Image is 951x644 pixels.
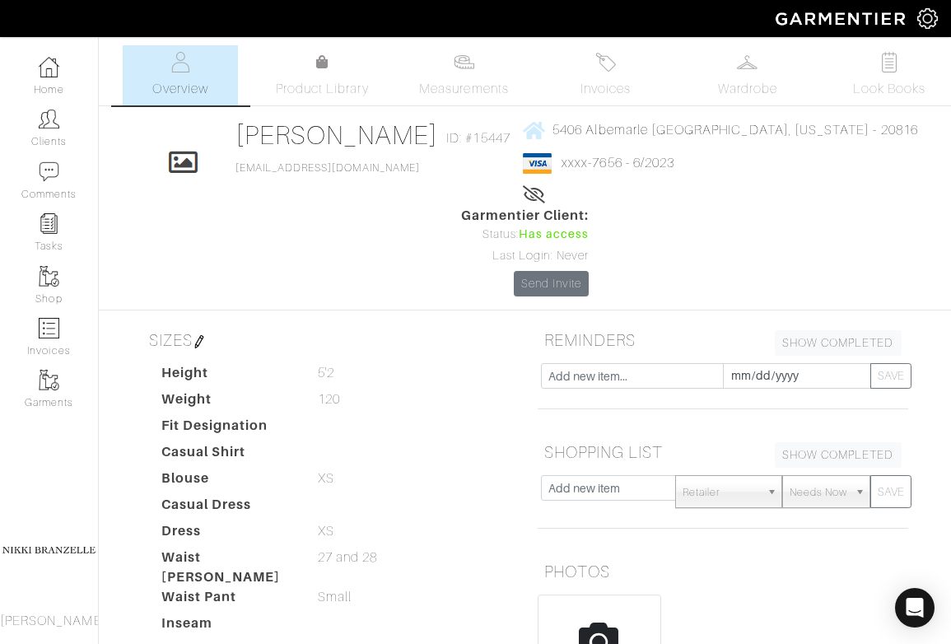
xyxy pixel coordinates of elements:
[461,206,590,226] span: Garmentier Client:
[538,555,908,588] h5: PHOTOS
[832,45,947,105] a: Look Books
[318,521,334,541] span: XS
[446,128,510,148] span: ID: #15447
[552,123,918,138] span: 5406 Albemarle [GEOGRAPHIC_DATA], [US_STATE] - 20816
[318,548,377,567] span: 27 and 28
[149,587,305,614] dt: Waist Pant
[149,363,305,390] dt: Height
[39,318,59,338] img: orders-icon-0abe47150d42831381b5fb84f609e132dff9fe21cb692f30cb5eec754e2cba89.png
[123,45,238,105] a: Overview
[895,588,935,628] div: Open Intercom Messenger
[406,45,522,105] a: Measurements
[541,363,724,389] input: Add new item...
[870,475,911,508] button: SAVE
[548,45,664,105] a: Invoices
[235,120,439,150] a: [PERSON_NAME]
[149,614,305,640] dt: Inseam
[541,475,677,501] input: Add new item
[318,587,352,607] span: Small
[149,469,305,495] dt: Blouse
[193,335,206,348] img: pen-cf24a1663064a2ec1b9c1bd2387e9de7a2fa800b781884d57f21acf72779bad2.png
[580,79,631,99] span: Invoices
[775,330,902,356] a: SHOW COMPLETED
[879,52,899,72] img: todo-9ac3debb85659649dc8f770b8b6100bb5dab4b48dedcbae339e5042a72dfd3cc.svg
[419,79,509,99] span: Measurements
[775,442,902,468] a: SHOW COMPLETED
[149,521,305,548] dt: Dress
[39,266,59,287] img: garments-icon-b7da505a4dc4fd61783c78ac3ca0ef83fa9d6f193b1c9dc38574b1d14d53ca28.png
[767,4,917,33] img: garmentier-logo-header-white-b43fb05a5012e4ada735d5af1a66efaba907eab6374d6393d1fbf88cb4ef424d.png
[595,52,616,72] img: orders-27d20c2124de7fd6de4e0e44c1d41de31381a507db9b33961299e4e07d508b8c.svg
[562,156,674,170] a: xxxx-7656 - 6/2023
[39,213,59,234] img: reminder-icon-8004d30b9f0a5d33ae49ab947aed9ed385cf756f9e5892f1edd6e32f2345188e.png
[149,442,305,469] dt: Casual Shirt
[264,53,380,99] a: Product Library
[149,416,305,442] dt: Fit Designation
[149,495,305,521] dt: Casual Dress
[523,119,918,140] a: 5406 Albemarle [GEOGRAPHIC_DATA], [US_STATE] - 20816
[519,226,590,244] span: Has access
[737,52,758,72] img: wardrobe-487a4870c1b7c33e795ec22d11cfc2ed9d08956e64fb3008fe2437562e282088.svg
[523,153,552,174] img: visa-934b35602734be37eb7d5d7e5dbcd2044c359bf20a24dc3361ca3fa54326a8a7.png
[461,247,590,265] div: Last Login: Never
[318,469,334,488] span: XS
[152,79,207,99] span: Overview
[149,390,305,416] dt: Weight
[39,161,59,182] img: comment-icon-a0a6a9ef722e966f86d9cbdc48e553b5cf19dbc54f86b18d962a5391bc8f6eb6.png
[454,52,474,72] img: measurements-466bbee1fd09ba9460f595b01e5d73f9e2bff037440d3c8f018324cb6cdf7a4a.svg
[142,324,513,357] h5: SIZES
[853,79,926,99] span: Look Books
[170,52,191,72] img: basicinfo-40fd8af6dae0f16599ec9e87c0ef1c0a1fdea2edbe929e3d69a839185d80c458.svg
[318,390,340,409] span: 120
[318,363,334,383] span: 5'2
[39,370,59,390] img: garments-icon-b7da505a4dc4fd61783c78ac3ca0ef83fa9d6f193b1c9dc38574b1d14d53ca28.png
[39,109,59,129] img: clients-icon-6bae9207a08558b7cb47a8932f037763ab4055f8c8b6bfacd5dc20c3e0201464.png
[790,476,847,509] span: Needs Now
[149,548,305,587] dt: Waist [PERSON_NAME]
[538,436,908,469] h5: SHOPPING LIST
[683,476,760,509] span: Retailer
[690,45,805,105] a: Wardrobe
[870,363,911,389] button: SAVE
[461,226,590,244] div: Status:
[276,79,369,99] span: Product Library
[235,162,420,174] a: [EMAIL_ADDRESS][DOMAIN_NAME]
[538,324,908,357] h5: REMINDERS
[39,57,59,77] img: dashboard-icon-dbcd8f5a0b271acd01030246c82b418ddd0df26cd7fceb0bd07c9910d44c42f6.png
[514,271,590,296] a: Send Invite
[718,79,777,99] span: Wardrobe
[917,8,938,29] img: gear-icon-white-bd11855cb880d31180b6d7d6211b90ccbf57a29d726f0c71d8c61bd08dd39cc2.png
